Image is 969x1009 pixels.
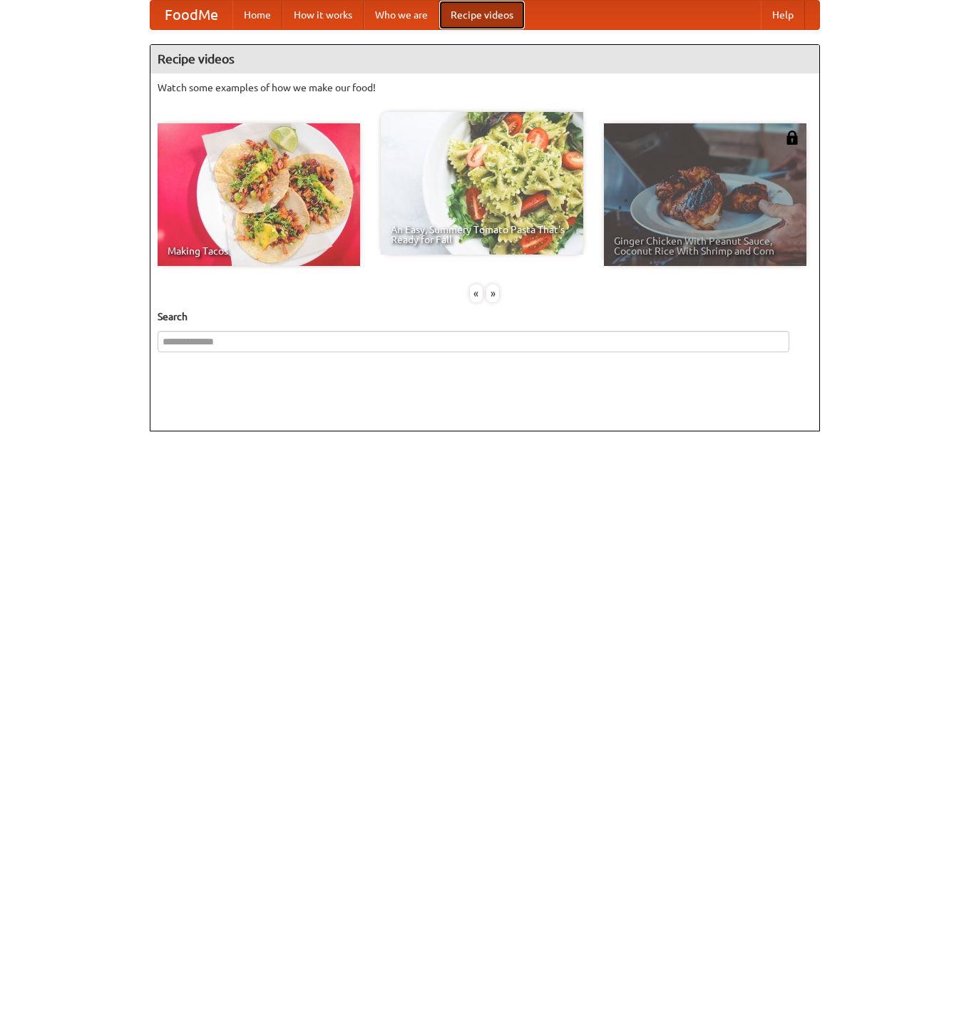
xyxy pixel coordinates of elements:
a: An Easy, Summery Tomato Pasta That's Ready for Fall [381,112,583,255]
span: An Easy, Summery Tomato Pasta That's Ready for Fall [391,225,573,245]
a: Help [761,1,805,29]
a: Making Tacos [158,123,360,266]
img: 483408.png [785,130,799,145]
h4: Recipe videos [150,45,819,73]
p: Watch some examples of how we make our food! [158,81,812,95]
a: Recipe videos [439,1,525,29]
a: Who we are [364,1,439,29]
span: Making Tacos [168,246,350,256]
h5: Search [158,309,812,324]
a: Home [232,1,282,29]
div: » [486,285,499,302]
a: FoodMe [150,1,232,29]
div: « [470,285,483,302]
a: How it works [282,1,364,29]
